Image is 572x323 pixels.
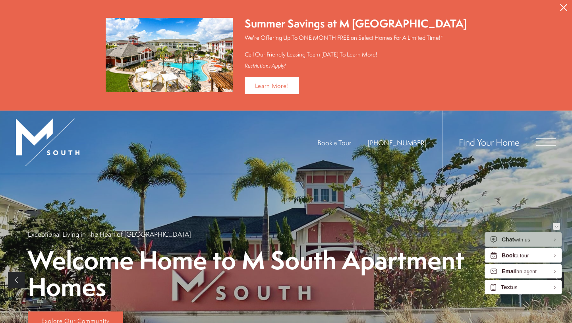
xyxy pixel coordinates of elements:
[317,138,351,147] a: Book a Tour
[8,272,25,288] a: Previous
[106,18,233,92] img: Summer Savings at M South Apartments
[459,136,520,148] a: Find Your Home
[245,33,467,58] p: We're Offering Up To ONE MONTH FREE on Select Homes For A Limited Time!* Call Our Friendly Leasin...
[536,138,556,146] button: Open Menu
[245,77,299,94] a: Learn More!
[245,62,467,69] div: Restrictions Apply!
[245,16,467,31] div: Summer Savings at M [GEOGRAPHIC_DATA]
[16,119,79,166] img: MSouth
[28,230,191,239] p: Exceptional Living in The Heart of [GEOGRAPHIC_DATA]
[368,138,427,147] span: [PHONE_NUMBER]
[368,138,427,147] a: Call Us at 813-570-8014
[28,247,544,301] p: Welcome Home to M South Apartment Homes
